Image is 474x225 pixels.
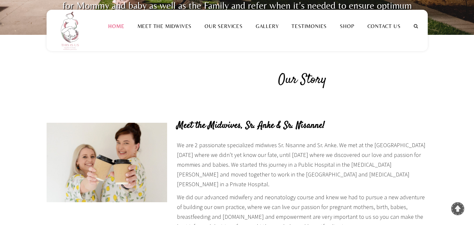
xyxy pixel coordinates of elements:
[102,23,131,29] a: Home
[285,23,333,29] a: Testimonies
[177,71,428,90] h2: Our Story
[198,23,249,29] a: Our Services
[177,140,428,189] p: We are 2 passionate specialized midwives Sr. Nisanne and Sr. Anke. We met at the [GEOGRAPHIC_DATA...
[361,23,407,29] a: Contact Us
[131,23,198,29] a: Meet the Midwives
[47,123,167,203] img: 997DF1E5-05B3-46C1-AE5D-659CC829DC1B
[56,10,86,51] img: This is us practice
[333,23,361,29] a: Shop
[451,202,464,215] a: To Top
[177,119,325,132] strong: Meet the Midwives, Sr. Anke & Sr. Nisanne!
[249,23,285,29] a: Gallery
